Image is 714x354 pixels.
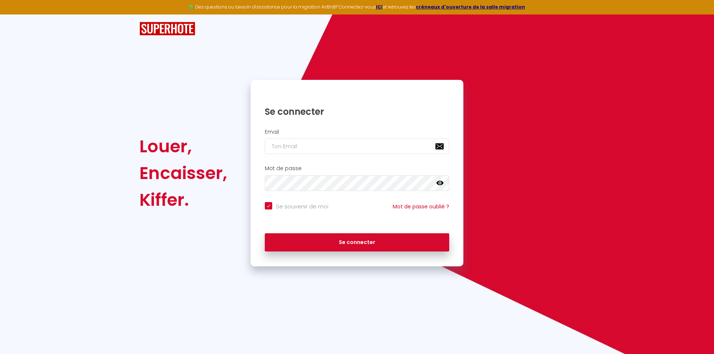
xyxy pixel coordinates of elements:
button: Se connecter [265,233,449,252]
h2: Email [265,129,449,135]
div: Encaisser, [139,160,227,186]
a: Mot de passe oublié ? [393,203,449,210]
input: Ton Email [265,139,449,154]
img: SuperHote logo [139,22,195,36]
h2: Mot de passe [265,165,449,172]
div: Kiffer. [139,186,227,213]
a: créneaux d'ouverture de la salle migration [416,4,525,10]
div: Louer, [139,133,227,160]
h1: Se connecter [265,106,449,117]
a: ICI [376,4,383,10]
